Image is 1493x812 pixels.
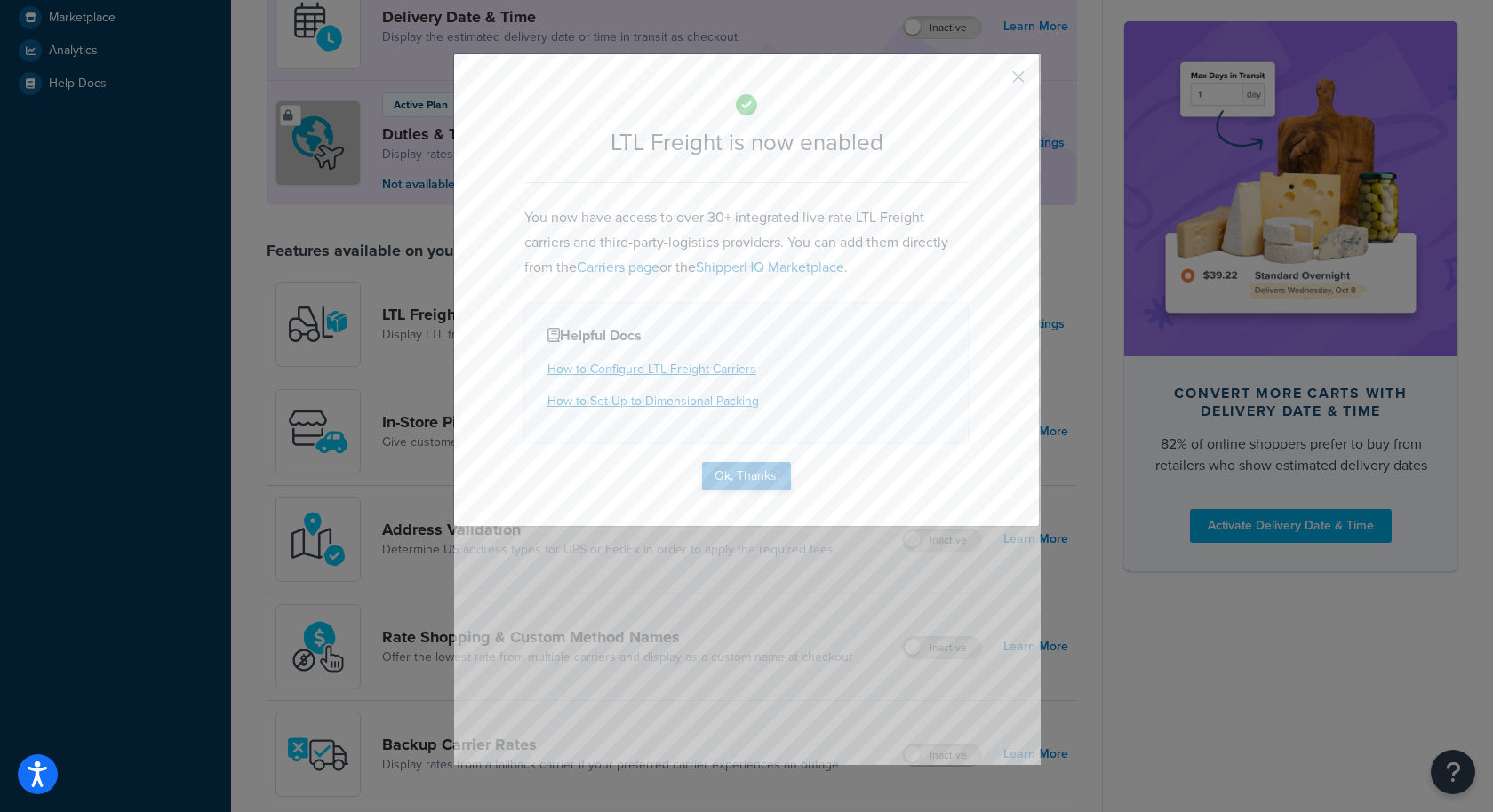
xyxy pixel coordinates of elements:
[577,257,659,277] a: Carriers page
[524,205,969,280] p: You now have access to over 30+ integrated live rate LTL Freight carriers and third-party-logisti...
[547,392,759,410] a: How to Set Up to Dimensional Packing
[702,462,791,490] button: Ok, Thanks!
[547,360,756,378] a: How to Configure LTL Freight Carriers
[524,130,969,155] h2: LTL Freight is now enabled
[696,257,844,277] a: ShipperHQ Marketplace
[547,325,946,346] h4: Helpful Docs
